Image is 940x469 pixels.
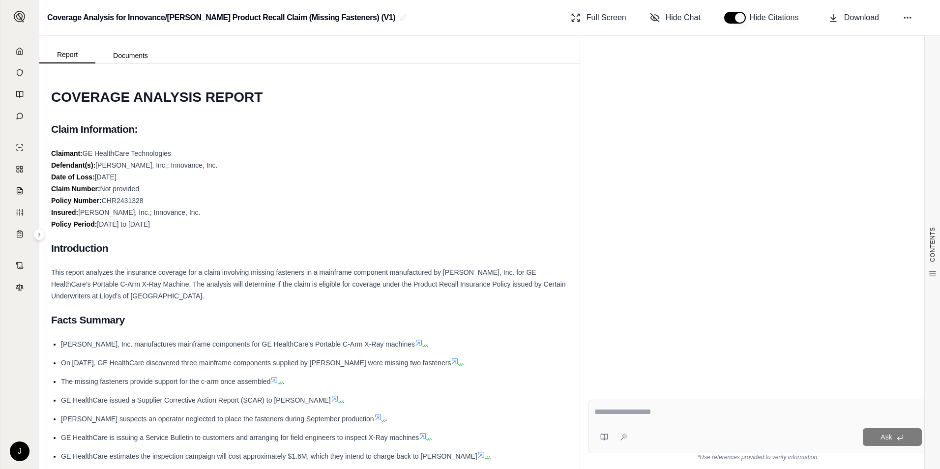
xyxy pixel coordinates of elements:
h2: Coverage Analysis for Innovance/[PERSON_NAME] Product Recall Claim (Missing Fasteners) (V1) [47,9,395,27]
a: Home [6,41,33,61]
a: Documents Vault [6,63,33,83]
span: On [DATE], GE HealthCare discovered three mainframe components supplied by [PERSON_NAME] were mis... [61,359,451,367]
span: . [427,340,429,348]
strong: Defendant(s): [51,161,95,169]
strong: Claimant: [51,149,83,157]
span: . [489,452,491,460]
span: [PERSON_NAME], Inc.; Innovance, Inc. [78,208,200,216]
a: Contract Analysis [6,256,33,275]
button: Hide Chat [646,8,705,28]
span: . [463,359,465,367]
span: GE HealthCare estimates the inspection campaign will cost approximately $1.6M, which they intend ... [61,452,477,460]
button: Report [39,47,95,63]
strong: Date of Loss: [51,173,95,181]
strong: Policy Number: [51,197,102,205]
h2: Claim Information: [51,119,568,140]
button: Expand sidebar [33,229,45,240]
span: Hide Citations [750,12,805,24]
a: Chat [6,106,33,126]
span: CHR2431328 [102,197,144,205]
button: Download [824,8,883,28]
span: The missing fasteners provide support for the c-arm once assembled [61,378,270,385]
h2: Facts Summary [51,310,568,330]
button: Full Screen [567,8,630,28]
a: Coverage Table [6,224,33,244]
span: [DATE] to [DATE] [97,220,150,228]
span: Full Screen [587,12,626,24]
span: . [431,434,433,441]
span: GE HealthCare is issuing a Service Bulletin to customers and arranging for field engineers to ins... [61,434,419,441]
a: Policy Comparisons [6,159,33,179]
strong: Policy Period: [51,220,97,228]
span: [PERSON_NAME], Inc.; Innovance, Inc. [95,161,217,169]
h1: COVERAGE ANALYSIS REPORT [51,84,568,111]
span: This report analyzes the insurance coverage for a claim involving missing fasteners in a mainfram... [51,268,566,300]
span: Not provided [100,185,139,193]
span: . [343,396,345,404]
span: Ask [881,433,892,441]
span: . [282,378,284,385]
button: Ask [863,428,922,446]
span: [PERSON_NAME], Inc. manufactures mainframe components for GE HealthCare's Portable C-Arm X-Ray ma... [61,340,415,348]
div: J [10,441,29,461]
span: Download [844,12,879,24]
a: Custom Report [6,203,33,222]
span: . [386,415,388,423]
a: Legal Search Engine [6,277,33,297]
h2: Introduction [51,238,568,259]
div: *Use references provided to verify information. [588,453,928,461]
button: Documents [95,48,166,63]
strong: Insured: [51,208,78,216]
span: CONTENTS [929,227,937,262]
span: [DATE] [95,173,117,181]
span: Hide Chat [666,12,701,24]
button: Expand sidebar [10,7,29,27]
a: Prompt Library [6,85,33,104]
a: Claim Coverage [6,181,33,201]
span: GE HealthCare Technologies [83,149,171,157]
span: GE HealthCare issued a Supplier Corrective Action Report (SCAR) to [PERSON_NAME] [61,396,331,404]
span: [PERSON_NAME] suspects an operator neglected to place the fasteners during September production [61,415,374,423]
img: Expand sidebar [14,11,26,23]
a: Single Policy [6,138,33,157]
strong: Claim Number: [51,185,100,193]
